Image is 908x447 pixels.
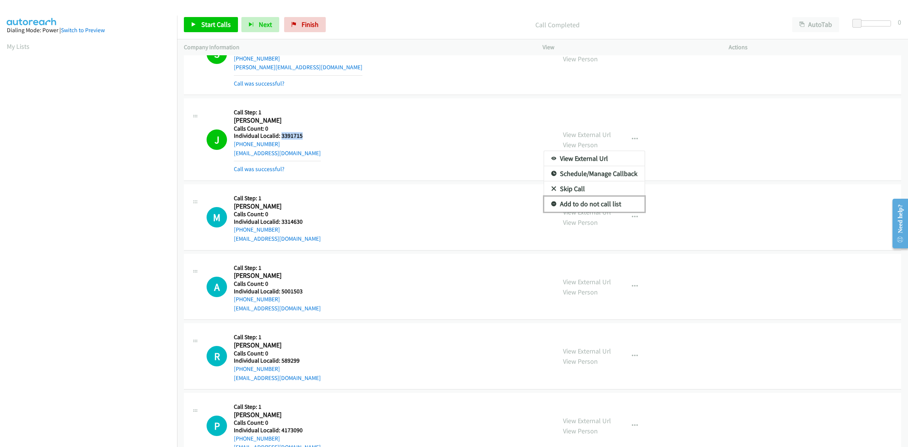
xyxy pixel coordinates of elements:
[207,277,227,297] div: The call is yet to be attempted
[886,193,908,254] iframe: Resource Center
[544,181,645,196] a: Skip Call
[61,26,105,34] a: Switch to Preview
[207,277,227,297] h1: A
[544,166,645,181] a: Schedule/Manage Callback
[207,416,227,436] h1: P
[207,416,227,436] div: The call is yet to be attempted
[7,58,177,418] iframe: Dialpad
[207,346,227,366] h1: R
[7,26,170,35] div: Dialing Mode: Power |
[544,196,645,212] a: Add to do not call list
[7,42,30,51] a: My Lists
[544,151,645,166] a: View External Url
[207,207,227,227] h1: M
